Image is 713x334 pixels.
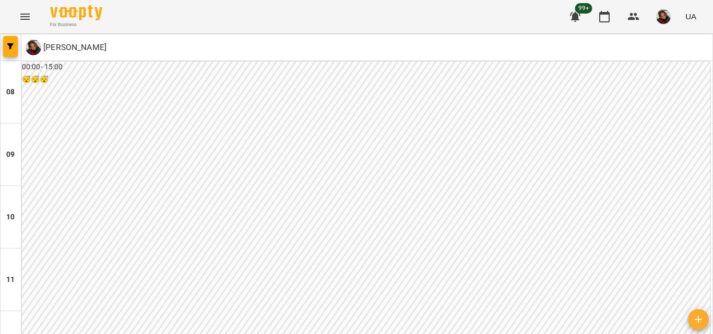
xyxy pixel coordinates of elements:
[681,7,700,26] button: UA
[22,61,710,73] h6: 00:00 - 15:00
[6,149,15,160] h6: 09
[688,309,709,330] button: Створити урок
[22,74,710,85] h6: 😴😴😴
[26,40,106,55] a: Б [PERSON_NAME]
[50,21,102,28] span: For Business
[41,41,106,54] p: [PERSON_NAME]
[6,274,15,286] h6: 11
[26,40,106,55] div: Бондар Влада Сергіївна
[6,86,15,98] h6: 08
[575,3,592,14] span: 99+
[50,5,102,20] img: Voopty Logo
[656,9,671,24] img: 0cafcf5d4a618ef6410b9c53cd7acb69.jpeg
[13,4,38,29] button: Menu
[6,212,15,223] h6: 10
[26,40,41,55] img: Б
[685,11,696,22] span: UA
